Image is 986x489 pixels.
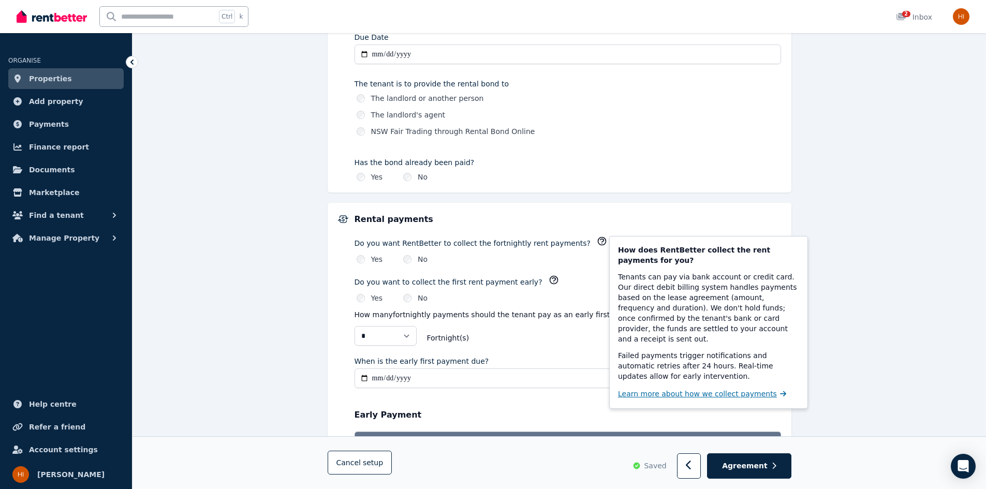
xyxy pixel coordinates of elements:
[355,157,781,168] label: Has the bond already been paid?
[427,333,781,343] span: Fortnight (s)
[618,350,799,381] p: Failed payments trigger notifications and automatic retries after 24 hours. Real-time updates all...
[371,93,484,103] label: The landlord or another person
[29,72,72,85] span: Properties
[371,110,446,120] label: The landlord's agent
[355,238,591,248] label: Do you want RentBetter to collect the fortnightly rent payments?
[8,205,124,226] button: Find a tenant
[336,459,384,467] span: Cancel
[418,254,428,264] label: No
[239,12,243,21] span: k
[37,468,105,481] span: [PERSON_NAME]
[29,141,89,153] span: Finance report
[363,458,383,468] span: setup
[644,461,666,471] span: Saved
[8,114,124,135] a: Payments
[29,164,75,176] span: Documents
[618,272,799,344] p: Tenants can pay via bank account or credit card. Our direct debit billing system handles payments...
[17,9,87,24] img: RentBetter
[371,172,383,182] label: Yes
[371,293,383,303] label: Yes
[371,126,535,137] label: NSW Fair Trading through Rental Bond Online
[355,277,542,287] label: Do you want to collect the first rent payment early?
[29,421,85,433] span: Refer a friend
[642,432,766,447] span: Amount
[8,57,41,64] span: ORGANISE
[8,68,124,89] a: Properties
[29,398,77,410] span: Help centre
[338,215,348,223] img: Rental payments
[896,12,932,22] div: Inbox
[355,79,781,89] label: The tenant is to provide the rental bond to
[355,409,781,421] p: Early Payment
[8,91,124,112] a: Add property
[8,182,124,203] a: Marketplace
[29,95,83,108] span: Add property
[29,209,84,221] span: Find a tenant
[29,118,69,130] span: Payments
[8,137,124,157] a: Finance report
[418,172,428,182] label: No
[8,394,124,414] a: Help centre
[418,293,428,303] label: No
[8,417,124,437] a: Refer a friend
[618,389,786,399] a: Learn more about how we collect payments
[355,32,389,42] label: Due Date
[707,454,791,479] button: Agreement
[722,461,768,471] span: Agreement
[29,443,98,456] span: Account settings
[902,11,910,17] span: 2
[8,159,124,180] a: Documents
[29,186,79,199] span: Marketplace
[371,254,383,264] label: Yes
[355,309,781,320] p: How many fortnightly payments should the tenant pay as an early first payment?
[328,451,392,475] button: Cancelsetup
[951,454,976,479] div: Open Intercom Messenger
[953,8,969,25] img: Hasan Imtiaz Ahamed
[618,389,777,399] span: Learn more about how we collect payments
[8,439,124,460] a: Account settings
[219,10,235,23] span: Ctrl
[618,245,799,265] p: How does RentBetter collect the rent payments for you?
[29,232,99,244] span: Manage Property
[361,432,423,447] span: Fortnight
[355,213,781,226] h5: Rental payments
[8,228,124,248] button: Manage Property
[12,466,29,483] img: Hasan Imtiaz Ahamed
[355,356,489,366] label: When is the early first payment due?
